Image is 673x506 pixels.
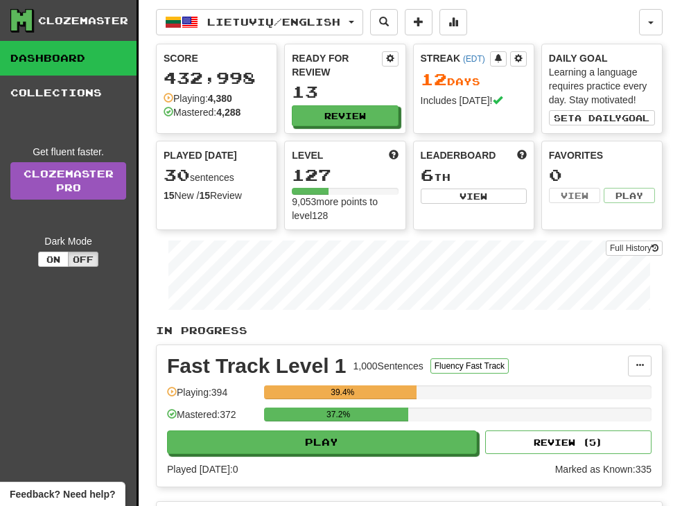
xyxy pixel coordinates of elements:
div: Playing: 394 [167,385,257,408]
span: Score more points to level up [389,148,399,162]
span: 30 [164,165,190,184]
div: Fast Track Level 1 [167,356,347,376]
p: In Progress [156,324,663,338]
div: 0 [549,166,655,184]
div: Favorites [549,148,655,162]
button: View [421,189,527,204]
span: Leaderboard [421,148,496,162]
button: Search sentences [370,9,398,35]
div: Playing: [164,91,232,105]
strong: 4,380 [208,93,232,104]
button: Play [604,188,655,203]
span: a daily [575,113,622,123]
strong: 15 [164,190,175,201]
div: 37.2% [268,408,408,421]
div: Get fluent faster. [10,145,126,159]
span: 6 [421,165,434,184]
button: On [38,252,69,267]
span: Level [292,148,323,162]
div: Daily Goal [549,51,655,65]
div: Clozemaster [38,14,128,28]
div: Mastered: [164,105,241,119]
div: sentences [164,166,270,184]
div: Streak [421,51,490,65]
div: Learning a language requires practice every day. Stay motivated! [549,65,655,107]
div: 9,053 more points to level 128 [292,195,398,223]
span: This week in points, UTC [517,148,527,162]
a: ClozemasterPro [10,162,126,200]
button: Seta dailygoal [549,110,655,125]
span: 12 [421,69,447,89]
div: Mastered: 372 [167,408,257,430]
button: Lietuvių/English [156,9,363,35]
div: 127 [292,166,398,184]
strong: 4,288 [216,107,241,118]
span: Played [DATE] [164,148,237,162]
div: 39.4% [268,385,417,399]
button: View [549,188,600,203]
div: th [421,166,527,184]
div: 432,998 [164,69,270,87]
button: Add sentence to collection [405,9,432,35]
button: Off [68,252,98,267]
a: (EDT) [463,54,485,64]
div: Day s [421,71,527,89]
div: Marked as Known: 335 [555,462,652,476]
span: Open feedback widget [10,487,115,501]
div: 13 [292,83,398,101]
span: Lietuvių / English [207,16,340,28]
button: Review (5) [485,430,652,454]
div: New / Review [164,189,270,202]
button: Play [167,430,477,454]
div: Ready for Review [292,51,381,79]
button: Review [292,105,398,126]
div: Includes [DATE]! [421,94,527,107]
div: Score [164,51,270,65]
button: Full History [606,241,663,256]
div: 1,000 Sentences [353,359,423,373]
button: More stats [439,9,467,35]
div: Dark Mode [10,234,126,248]
strong: 15 [199,190,210,201]
button: Fluency Fast Track [430,358,509,374]
span: Played [DATE]: 0 [167,464,238,475]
